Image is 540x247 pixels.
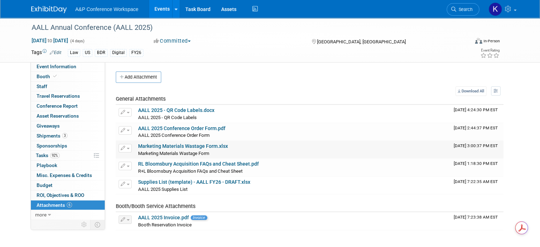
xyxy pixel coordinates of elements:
[31,210,105,220] a: more
[31,190,105,200] a: ROI, Objectives & ROO
[116,71,161,83] button: Add Attachment
[447,3,479,16] a: Search
[456,86,486,96] a: Download All
[31,91,105,101] a: Travel Reservations
[110,49,127,57] div: Digital
[483,38,500,44] div: In-Person
[116,203,196,209] span: Booth/Booth Service Attachments
[68,49,80,57] div: Law
[451,212,503,230] td: Upload Timestamp
[47,38,53,43] span: to
[83,49,92,57] div: US
[129,49,143,57] div: FY26
[53,74,57,78] i: Booth reservation complete
[431,37,500,48] div: Event Format
[317,39,406,44] span: [GEOGRAPHIC_DATA], [GEOGRAPHIC_DATA]
[70,39,84,43] span: (4 days)
[31,131,105,141] a: Shipments3
[50,50,61,55] a: Edit
[31,82,105,91] a: Staff
[31,171,105,180] a: Misc. Expenses & Credits
[31,181,105,190] a: Budget
[454,143,498,148] span: Upload Timestamp
[31,111,105,121] a: Asset Reservations
[138,215,189,220] a: AALL 2025 Invoice.pdf
[489,2,502,16] img: Katie Bennett
[151,37,193,45] button: Committed
[37,113,79,119] span: Asset Reservations
[31,161,105,170] a: Playbook
[75,6,138,12] span: A&P Conference Workspace
[37,172,92,178] span: Misc. Expenses & Credits
[31,141,105,151] a: Sponsorships
[31,151,105,160] a: Tasks92%
[454,215,498,220] span: Upload Timestamp
[454,107,498,112] span: Upload Timestamp
[475,38,482,44] img: Format-Inperson.png
[138,151,209,156] span: Marketing Materials Wastage Form
[138,179,250,185] a: Supplies List (template) - AALL FY26 - DRAFT.xlsx
[456,7,473,12] span: Search
[138,143,228,149] a: Marketing Materials Wastage Form.xlsx
[31,6,67,13] img: ExhibitDay
[116,96,166,102] span: General Attachments
[31,62,105,71] a: Event Information
[31,72,105,81] a: Booth
[37,93,80,99] span: Travel Reservations
[67,202,72,208] span: 6
[37,64,76,69] span: Event Information
[36,152,60,158] span: Tasks
[138,222,192,227] span: Booth Reservation Invoice
[91,220,105,229] td: Toggle Event Tabs
[138,133,210,138] span: AALL 2025 Conference Order Form
[37,143,67,149] span: Sponsorships
[451,105,503,123] td: Upload Timestamp
[138,168,242,174] span: R+L Bloomsbury Acquisition FAQs and Cheat Sheet
[78,220,91,229] td: Personalize Event Tab Strip
[37,103,78,109] span: Conference Report
[50,153,60,158] span: 92%
[451,159,503,176] td: Upload Timestamp
[31,121,105,131] a: Giveaways
[37,123,60,129] span: Giveaways
[138,115,197,120] span: AALL 2025 - QR Code Labels
[480,49,500,52] div: Event Rating
[451,177,503,194] td: Upload Timestamp
[31,37,69,44] span: [DATE] [DATE]
[37,182,53,188] span: Budget
[454,125,498,130] span: Upload Timestamp
[37,84,47,89] span: Staff
[95,49,108,57] div: BDR
[29,21,460,34] div: AALL Annual Conference (AALL 2025)
[37,74,58,79] span: Booth
[138,107,214,113] a: AALL 2025 - QR Code Labels.docx
[37,202,72,208] span: Attachments
[62,133,67,138] span: 3
[37,133,67,139] span: Shipments
[31,101,105,111] a: Conference Report
[35,212,47,218] span: more
[31,49,61,57] td: Tags
[138,125,225,131] a: AALL 2025 Conference Order Form.pdf
[454,161,498,166] span: Upload Timestamp
[31,200,105,210] a: Attachments6
[451,141,503,159] td: Upload Timestamp
[37,162,57,168] span: Playbook
[37,192,84,198] span: ROI, Objectives & ROO
[191,215,207,220] span: Invoice
[138,161,259,167] a: RL Bloomsbury Acquisition FAQs and Cheat Sheet.pdf
[454,179,498,184] span: Upload Timestamp
[451,123,503,141] td: Upload Timestamp
[138,187,187,192] span: AALL 2025 Supplies List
